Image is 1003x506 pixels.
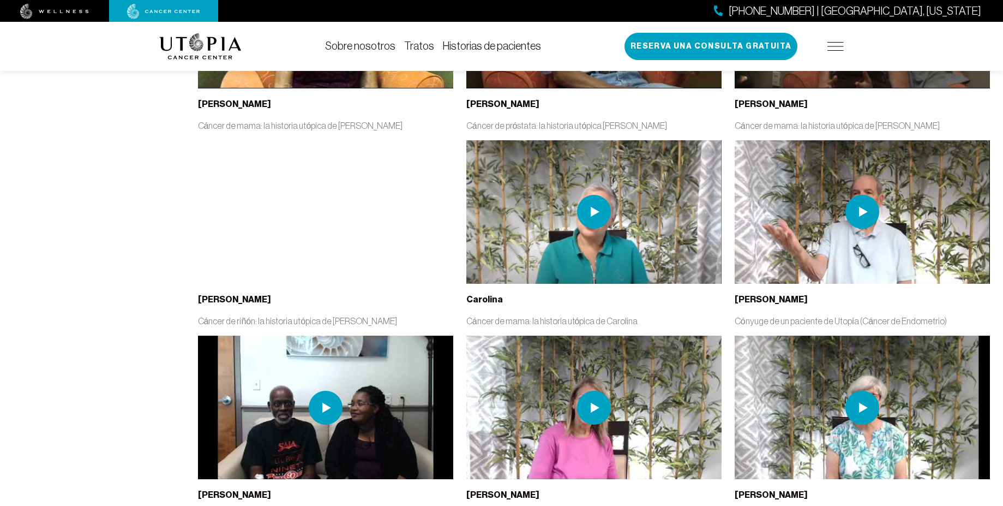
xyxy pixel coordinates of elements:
[714,3,981,19] a: [PHONE_NUMBER] | [GEOGRAPHIC_DATA], [US_STATE]
[466,294,503,305] font: Carolina
[735,294,808,305] font: [PERSON_NAME]
[466,336,722,479] img: uña del pulgar
[577,195,611,229] img: icono de reproducción
[198,316,398,326] font: Cáncer de riñón: la historia utópica de [PERSON_NAME]
[735,140,990,284] img: uña del pulgar
[404,40,434,52] a: Tratos
[198,336,453,479] img: uña del pulgar
[624,33,798,60] button: Reserva una consulta gratuita
[577,391,611,425] img: icono de reproducción
[466,140,722,284] img: uña del pulgar
[466,99,539,109] font: [PERSON_NAME]
[198,121,403,130] font: Cáncer de mama: la historia utópica de [PERSON_NAME]
[325,40,395,52] a: Sobre nosotros
[729,5,981,17] font: [PHONE_NUMBER] | [GEOGRAPHIC_DATA], [US_STATE]
[630,41,792,51] font: Reserva una consulta gratuita
[443,40,541,52] a: Historias de pacientes
[127,4,200,19] img: centro oncológico
[735,490,808,500] font: [PERSON_NAME]
[735,99,808,109] font: [PERSON_NAME]
[309,391,343,425] img: icono de reproducción
[735,121,940,130] font: Cáncer de mama: la historia utópica de [PERSON_NAME]
[735,316,947,326] font: Cónyuge de un paciente de Utopía (Cáncer de Endometrio)
[827,42,844,51] img: icono-hamburguesa
[198,99,271,109] font: [PERSON_NAME]
[198,140,453,284] iframe: YouTube video player
[198,490,271,500] font: [PERSON_NAME]
[159,33,242,59] img: logo
[466,121,668,130] font: Cáncer de próstata: la historia utópica [PERSON_NAME]
[466,316,638,326] font: Cáncer de mama: la historia utópica de Carolina
[198,294,271,305] font: [PERSON_NAME]
[20,4,89,19] img: bienestar
[466,490,539,500] font: [PERSON_NAME]
[735,336,990,479] img: uña del pulgar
